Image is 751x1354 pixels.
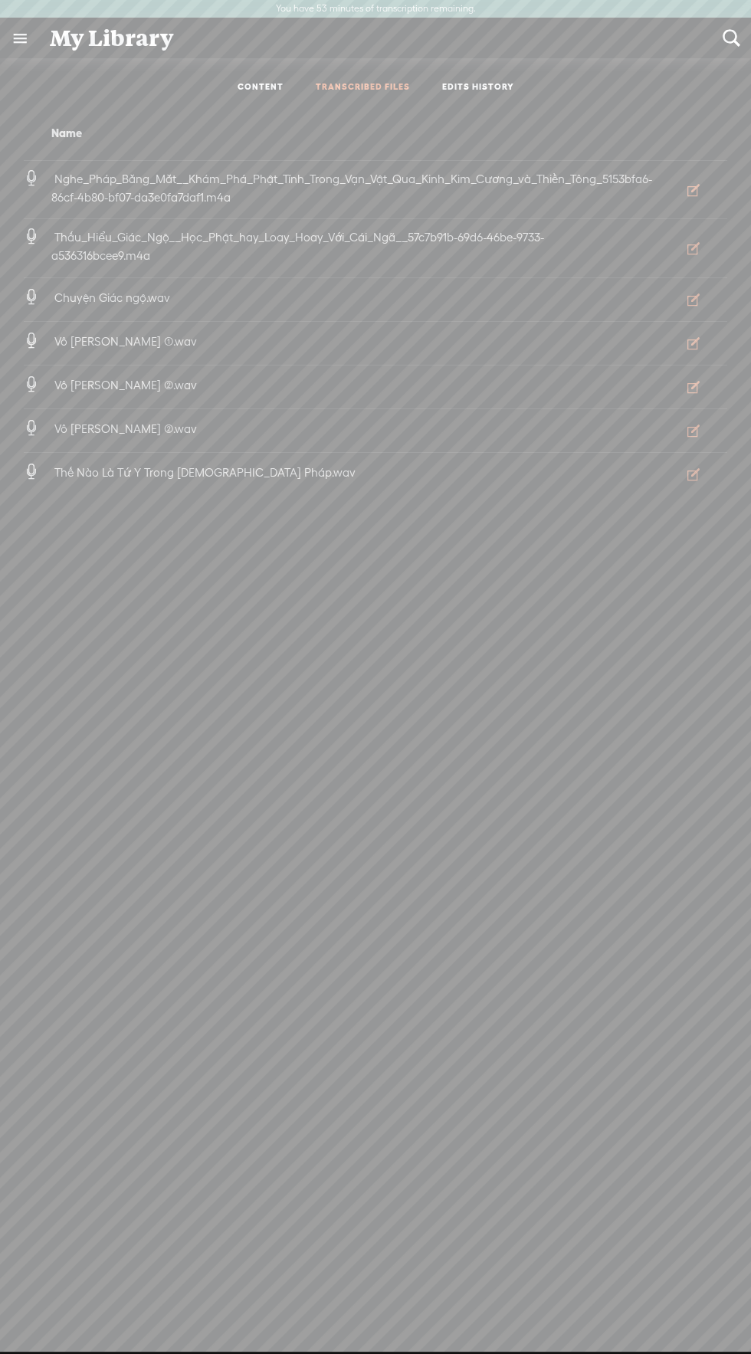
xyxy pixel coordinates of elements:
a: TRANSCRIBED FILES [316,81,410,94]
a: EDITS HISTORY [442,81,514,94]
span: Nghe_Pháp_Bằng_Mắt__Khám_Phá_Phật_Tính_Trong_Vạn_Vật_Qua_Kinh_Kim_Cương_và_Thiền_Tông_5153bfa6-86... [51,172,652,204]
span: Thấu_Hiểu_Giác_Ngộ__Học_Phật_hay_Loay_Hoay_Với_Cái_Ngã__57c7b91b-69d6-46be-9733-a536316bcee9.m4a [51,231,544,262]
span: Vô [PERSON_NAME] (1).wav [51,335,200,348]
div: My Library [39,18,712,58]
span: Thế Nào Là Tứ Y Trong [DEMOGRAPHIC_DATA] Pháp.wav [51,466,359,479]
span: Vô [PERSON_NAME] (2).wav [51,422,200,435]
a: CONTENT [238,81,284,94]
span: Vô [PERSON_NAME] (2).wav [51,379,200,392]
label: You have 53 minutes of transcription remaining. [276,3,476,15]
span: Chuyện Giác ngộ.wav [51,291,173,304]
div: Name [24,124,597,143]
